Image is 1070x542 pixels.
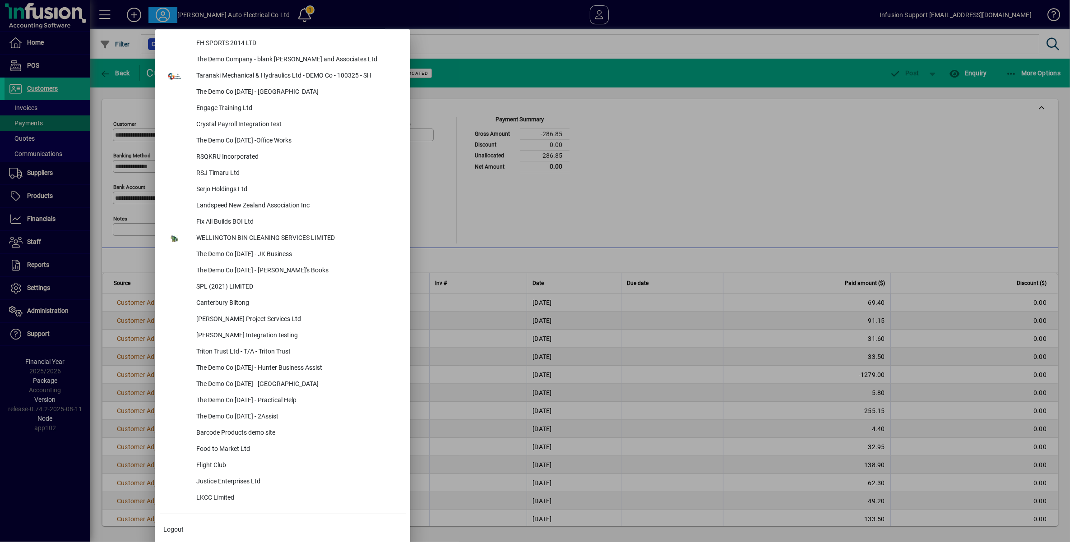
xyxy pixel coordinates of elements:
button: The Demo Co [DATE] - JK Business [160,247,406,263]
div: Food to Market Ltd [189,441,406,458]
button: Flight Club [160,458,406,474]
button: Fix All Builds BOI Ltd [160,214,406,230]
button: LKCC Limited [160,490,406,506]
div: LKCC Limited [189,490,406,506]
div: Engage Training Ltd [189,101,406,117]
div: RSJ Timaru Ltd [189,165,406,182]
div: The Demo Co [DATE] - Hunter Business Assist [189,360,406,377]
button: Logout [160,521,406,537]
div: Taranaki Mechanical & Hydraulics Ltd - DEMO Co - 100325 - SH [189,68,406,84]
div: Canterbury Biltong [189,295,406,312]
button: The Demo Co [DATE] - [PERSON_NAME]'s Books [160,263,406,279]
button: SPL (2021) LIMITED [160,279,406,295]
div: The Demo Co [DATE] - [GEOGRAPHIC_DATA] [189,377,406,393]
div: Serjo Holdings Ltd [189,182,406,198]
div: Fix All Builds BOI Ltd [189,214,406,230]
div: [PERSON_NAME] Project Services Ltd [189,312,406,328]
button: RSJ Timaru Ltd [160,165,406,182]
button: Canterbury Biltong [160,295,406,312]
div: The Demo Co [DATE] - JK Business [189,247,406,263]
button: Crystal Payroll Integration test [160,117,406,133]
div: Triton Trust Ltd - T/A - Triton Trust [189,344,406,360]
div: The Demo Company - blank [PERSON_NAME] and Associates Ltd [189,52,406,68]
div: The Demo Co [DATE] - [GEOGRAPHIC_DATA] [189,84,406,101]
button: The Demo Co [DATE] - 2Assist [160,409,406,425]
button: Taranaki Mechanical & Hydraulics Ltd - DEMO Co - 100325 - SH [160,68,406,84]
div: Barcode Products demo site [189,425,406,441]
div: Justice Enterprises Ltd [189,474,406,490]
div: Flight Club [189,458,406,474]
div: WELLINGTON BIN CLEANING SERVICES LIMITED [189,230,406,247]
div: Crystal Payroll Integration test [189,117,406,133]
div: The Demo Co [DATE] -Office Works [189,133,406,149]
div: FH SPORTS 2014 LTD [189,36,406,52]
button: Engage Training Ltd [160,101,406,117]
button: Justice Enterprises Ltd [160,474,406,490]
button: Landspeed New Zealand Association Inc [160,198,406,214]
button: FH SPORTS 2014 LTD [160,36,406,52]
button: RSQKRU Incorporated [160,149,406,165]
div: The Demo Co [DATE] - 2Assist [189,409,406,425]
div: SPL (2021) LIMITED [189,279,406,295]
button: Serjo Holdings Ltd [160,182,406,198]
button: The Demo Co [DATE] - Hunter Business Assist [160,360,406,377]
button: The Demo Co [DATE] - [GEOGRAPHIC_DATA] [160,84,406,101]
button: The Demo Co [DATE] - Practical Help [160,393,406,409]
div: The Demo Co [DATE] - Practical Help [189,393,406,409]
button: [PERSON_NAME] Project Services Ltd [160,312,406,328]
div: RSQKRU Incorporated [189,149,406,165]
button: The Demo Co [DATE] -Office Works [160,133,406,149]
button: WELLINGTON BIN CLEANING SERVICES LIMITED [160,230,406,247]
span: Logout [163,525,184,534]
button: [PERSON_NAME] Integration testing [160,328,406,344]
div: Landspeed New Zealand Association Inc [189,198,406,214]
button: Barcode Products demo site [160,425,406,441]
button: The Demo Company - blank [PERSON_NAME] and Associates Ltd [160,52,406,68]
div: [PERSON_NAME] Integration testing [189,328,406,344]
div: The Demo Co [DATE] - [PERSON_NAME]'s Books [189,263,406,279]
button: The Demo Co [DATE] - [GEOGRAPHIC_DATA] [160,377,406,393]
button: Triton Trust Ltd - T/A - Triton Trust [160,344,406,360]
button: Food to Market Ltd [160,441,406,458]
